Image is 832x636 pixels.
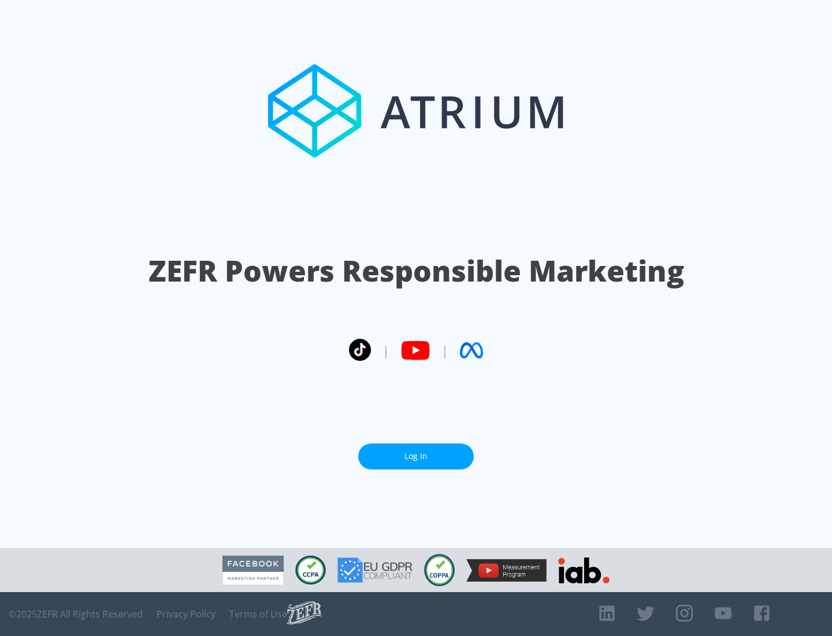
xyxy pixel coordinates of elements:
span: | [382,342,389,359]
img: COPPA Compliant [424,554,455,586]
img: IAB [558,557,610,583]
img: CCPA Compliant [295,556,326,585]
a: Log In [358,443,474,469]
span: © 2025 ZEFR All Rights Reserved [9,608,143,620]
img: GDPR Compliant [337,557,413,583]
a: Terms of Use [229,608,287,620]
span: | [441,342,448,359]
img: YouTube Measurement Program [466,559,547,582]
a: Privacy Policy [157,608,216,620]
h1: ZEFR Powers Responsible Marketing [148,251,684,291]
img: Facebook Marketing Partner [222,556,284,585]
